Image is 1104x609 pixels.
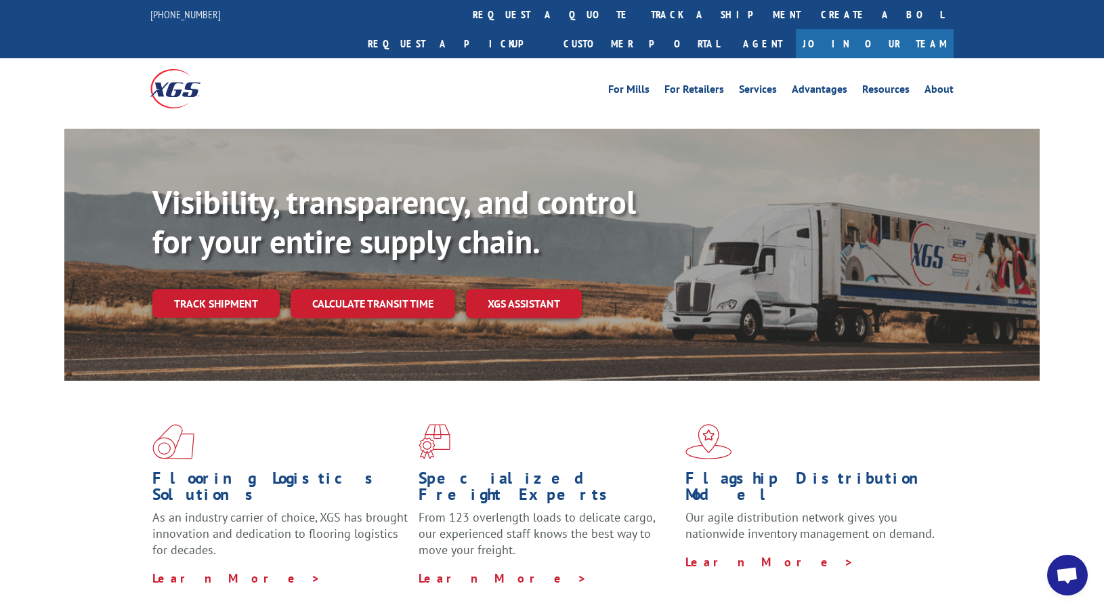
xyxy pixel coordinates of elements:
a: Learn More > [152,570,321,586]
a: Services [739,84,777,99]
img: xgs-icon-focused-on-flooring-red [419,424,450,459]
h1: Flooring Logistics Solutions [152,470,408,509]
a: For Mills [608,84,650,99]
b: Visibility, transparency, and control for your entire supply chain. [152,181,636,262]
a: Agent [729,29,796,58]
a: Open chat [1047,555,1088,595]
a: [PHONE_NUMBER] [150,7,221,21]
span: As an industry carrier of choice, XGS has brought innovation and dedication to flooring logistics... [152,509,408,558]
a: For Retailers [664,84,724,99]
a: Calculate transit time [291,289,455,318]
a: XGS ASSISTANT [466,289,582,318]
h1: Flagship Distribution Model [685,470,941,509]
img: xgs-icon-total-supply-chain-intelligence-red [152,424,194,459]
a: Customer Portal [553,29,729,58]
a: Request a pickup [358,29,553,58]
h1: Specialized Freight Experts [419,470,675,509]
a: Join Our Team [796,29,954,58]
a: Resources [862,84,910,99]
a: About [925,84,954,99]
a: Learn More > [419,570,587,586]
a: Advantages [792,84,847,99]
a: Learn More > [685,554,854,570]
span: Our agile distribution network gives you nationwide inventory management on demand. [685,509,935,541]
img: xgs-icon-flagship-distribution-model-red [685,424,732,459]
a: Track shipment [152,289,280,318]
p: From 123 overlength loads to delicate cargo, our experienced staff knows the best way to move you... [419,509,675,570]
